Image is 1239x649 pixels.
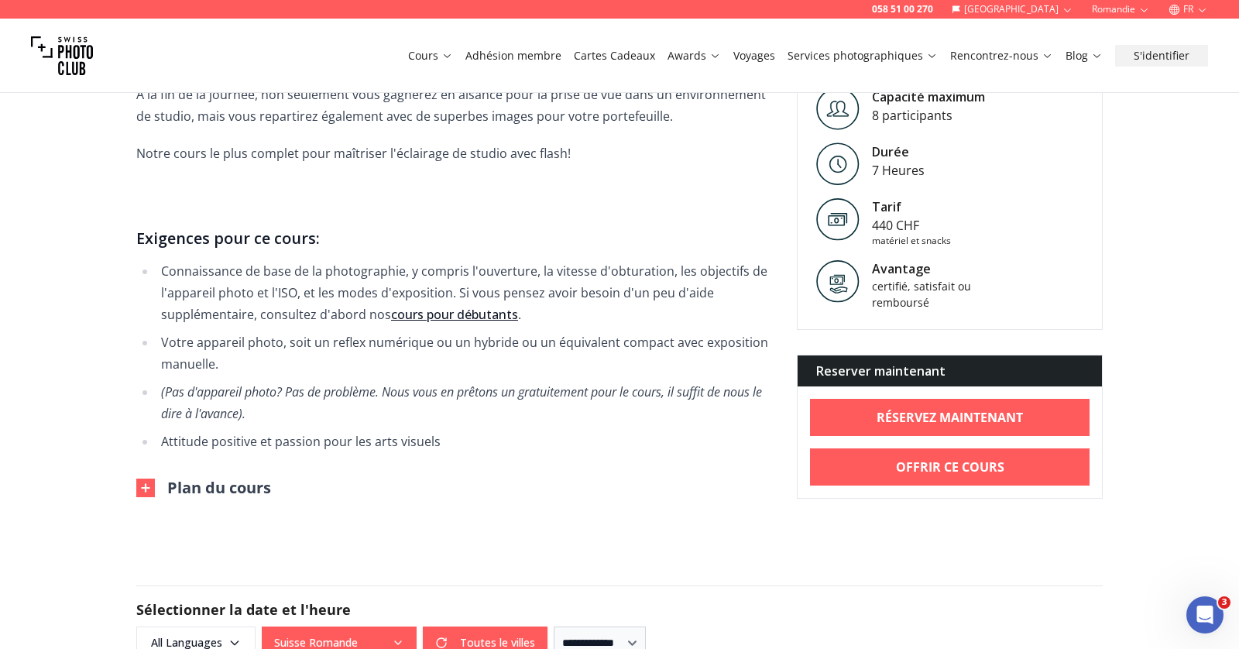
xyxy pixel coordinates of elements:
[872,143,925,161] div: Durée
[668,48,721,64] a: Awards
[810,399,1090,436] a: RÉSERVEZ MAINTENANT
[816,259,860,303] img: Avantage
[896,458,1004,476] b: Offrir ce cours
[156,431,772,452] li: Attitude positive et passion pour les arts visuels
[781,45,944,67] button: Services photographiques
[950,48,1053,64] a: Rencontrez-nous
[31,25,93,87] img: Swiss photo club
[1115,45,1208,67] button: S'identifier
[459,45,568,67] button: Adhésion membre
[872,216,951,235] div: 440 CHF
[816,88,860,130] img: Level
[661,45,727,67] button: Awards
[136,477,271,499] button: Plan du cours
[1218,596,1230,609] span: 3
[161,383,762,422] em: (Pas d'appareil photo? Pas de problème. Nous vous en prêtons un gratuitement pour le cours, il su...
[788,48,938,64] a: Services photographiques
[872,161,925,180] div: 7 Heures
[872,3,933,15] a: 058 51 00 270
[402,45,459,67] button: Cours
[465,48,561,64] a: Adhésion membre
[408,48,453,64] a: Cours
[1059,45,1109,67] button: Blog
[574,48,655,64] a: Cartes Cadeaux
[727,45,781,67] button: Voyages
[872,106,985,125] div: 8 participants
[872,197,951,216] div: Tarif
[872,259,1004,278] div: Avantage
[816,197,860,241] img: Tarif
[872,88,985,106] div: Capacité maximum
[156,331,772,375] li: Votre appareil photo, soit un reflex numérique ou un hybride ou un équivalent compact avec exposi...
[136,226,772,251] h3: Exigences pour ce cours:
[798,355,1102,386] div: Reserver maintenant
[816,143,860,185] img: Level
[568,45,661,67] button: Cartes Cadeaux
[733,48,775,64] a: Voyages
[136,599,1103,620] h2: Sélectionner la date et l'heure
[1186,596,1224,634] iframe: Intercom live chat
[391,306,518,323] a: cours pour débutants
[1066,48,1103,64] a: Blog
[872,278,1004,311] div: certifié, satisfait ou remboursé
[136,143,772,164] p: Notre cours le plus complet pour maîtriser l'éclairage de studio avec flash!
[872,235,951,247] div: matériel et snacks
[944,45,1059,67] button: Rencontrez-nous
[136,479,155,497] img: Outline Close
[156,260,772,325] li: Connaissance de base de la photographie, y compris l'ouverture, la vitesse d'obturation, les obje...
[877,408,1023,427] b: RÉSERVEZ MAINTENANT
[810,448,1090,486] a: Offrir ce cours
[136,84,772,127] p: À la fin de la journée, non seulement vous gagnerez en aisance pour la prise de vue dans un envir...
